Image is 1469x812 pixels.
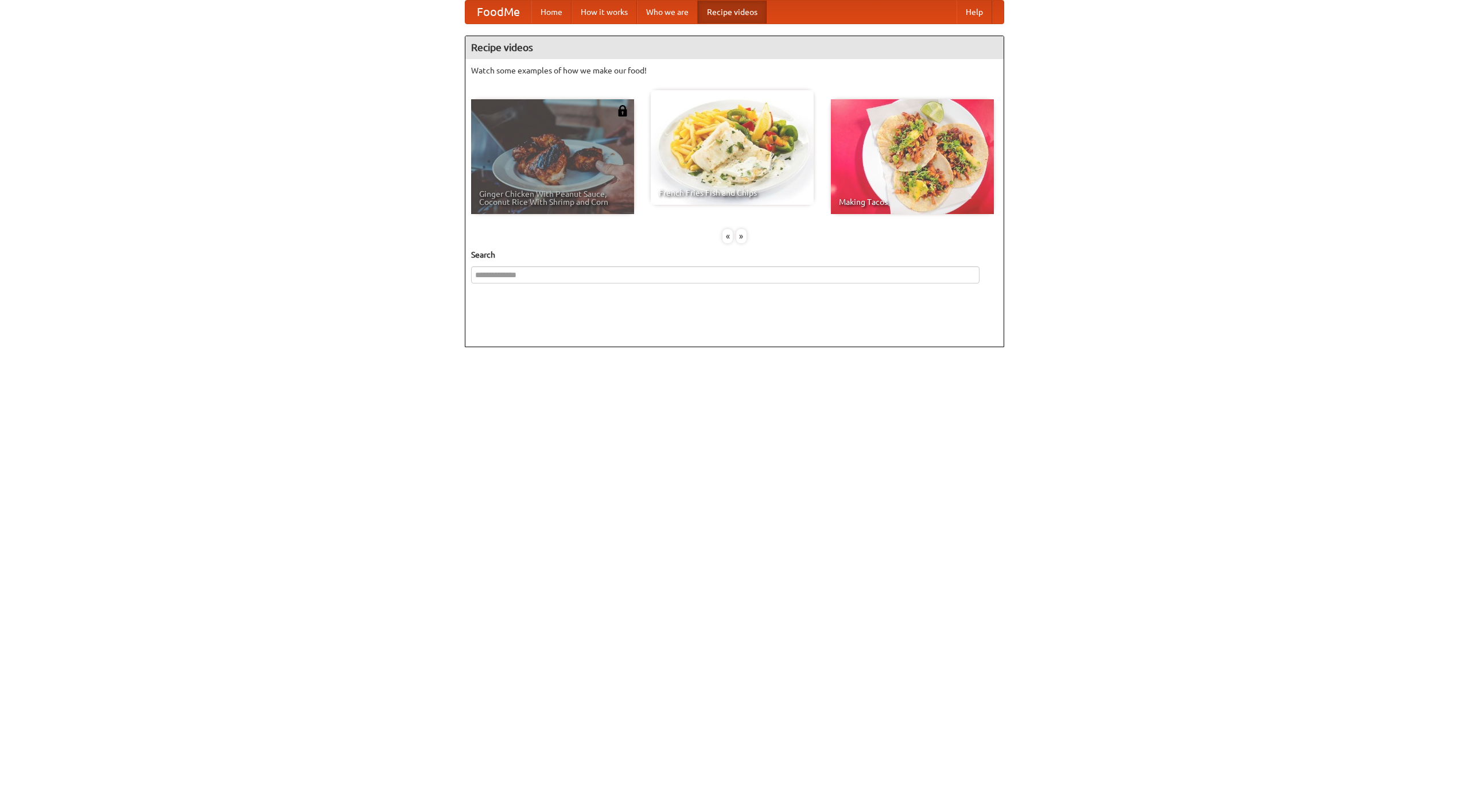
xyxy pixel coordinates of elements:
a: Making Tacos [831,99,994,214]
p: Watch some examples of how we make our food! [471,65,998,76]
a: French Fries Fish and Chips [651,90,814,205]
div: « [722,229,733,243]
h4: Recipe videos [465,36,1004,59]
h5: Search [471,249,998,261]
span: Making Tacos [839,198,986,206]
div: » [736,229,747,243]
a: Recipe videos [698,1,767,24]
a: Help [957,1,992,24]
img: 483408.png [617,105,628,116]
span: French Fries Fish and Chips [659,189,806,197]
a: Home [531,1,572,24]
a: FoodMe [465,1,531,24]
a: Who we are [637,1,698,24]
a: How it works [572,1,637,24]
